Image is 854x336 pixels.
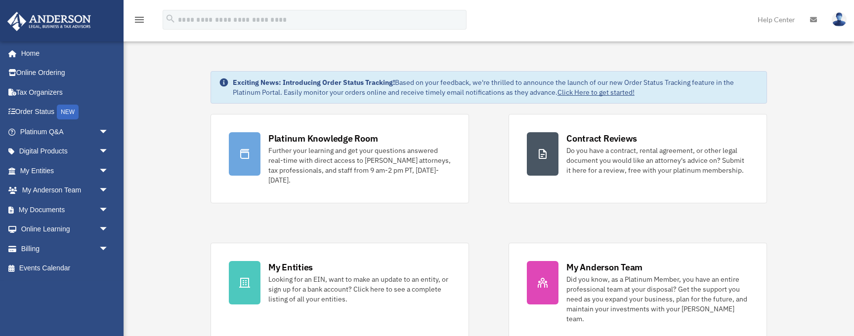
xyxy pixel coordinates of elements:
span: arrow_drop_down [99,200,119,220]
a: My Entitiesarrow_drop_down [7,161,124,181]
a: Events Calendar [7,259,124,278]
div: Further your learning and get your questions answered real-time with direct access to [PERSON_NAM... [268,146,451,185]
a: Billingarrow_drop_down [7,239,124,259]
a: My Anderson Teamarrow_drop_down [7,181,124,200]
strong: Exciting News: Introducing Order Status Tracking! [233,78,395,87]
span: arrow_drop_down [99,122,119,142]
a: menu [133,17,145,26]
a: Online Ordering [7,63,124,83]
div: Platinum Knowledge Room [268,132,378,145]
a: Tax Organizers [7,82,124,102]
span: arrow_drop_down [99,220,119,240]
a: Platinum Knowledge Room Further your learning and get your questions answered real-time with dire... [211,114,469,203]
a: Home [7,43,119,63]
span: arrow_drop_down [99,142,119,162]
div: NEW [57,105,79,119]
a: My Documentsarrow_drop_down [7,200,124,220]
a: Order StatusNEW [7,102,124,122]
div: Looking for an EIN, want to make an update to an entity, or sign up for a bank account? Click her... [268,274,451,304]
div: Contract Reviews [566,132,637,145]
div: My Anderson Team [566,261,642,273]
img: Anderson Advisors Platinum Portal [4,12,94,31]
a: Online Learningarrow_drop_down [7,220,124,239]
a: Platinum Q&Aarrow_drop_down [7,122,124,142]
a: Contract Reviews Do you have a contract, rental agreement, or other legal document you would like... [509,114,767,203]
a: Click Here to get started! [557,88,635,97]
div: Do you have a contract, rental agreement, or other legal document you would like an attorney's ad... [566,146,749,175]
i: search [165,13,176,24]
img: User Pic [832,12,847,27]
a: Digital Productsarrow_drop_down [7,142,124,161]
span: arrow_drop_down [99,161,119,181]
div: My Entities [268,261,313,273]
span: arrow_drop_down [99,181,119,201]
span: arrow_drop_down [99,239,119,259]
div: Based on your feedback, we're thrilled to announce the launch of our new Order Status Tracking fe... [233,77,759,97]
div: Did you know, as a Platinum Member, you have an entire professional team at your disposal? Get th... [566,274,749,324]
i: menu [133,14,145,26]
